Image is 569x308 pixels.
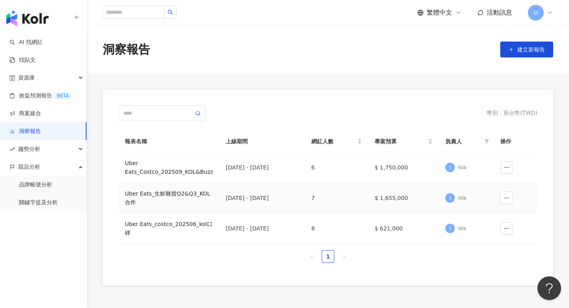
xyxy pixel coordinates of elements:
[305,131,368,152] th: 網紅人數
[18,140,40,158] span: 趨勢分析
[537,276,561,300] iframe: Help Scout Beacon - Open
[484,139,489,144] span: filter
[337,250,350,263] button: right
[427,8,452,17] span: 繁體中文
[6,10,49,26] img: logo
[534,8,538,17] span: U
[9,56,36,64] a: 找貼文
[219,131,305,152] th: 上線期間
[226,163,298,172] div: [DATE] - [DATE]
[306,250,318,263] li: Previous Page
[125,189,213,207] a: Uber Eats_生鮮雜貨Q2&Q3_KOL合作
[458,225,466,232] div: Isla
[18,69,35,87] span: 資源庫
[9,92,72,100] a: 效益預測報告BETA
[341,255,346,259] span: right
[449,163,451,172] span: I
[368,183,439,213] td: $ 1,655,000
[9,38,43,46] a: searchAI 找網紅
[305,183,368,213] td: 7
[445,137,481,146] span: 負責人
[9,127,41,135] a: 洞察報告
[449,194,451,202] span: I
[487,9,512,16] span: 活動訊息
[368,213,439,244] td: $ 621,000
[103,41,150,58] div: 洞察報告
[517,46,545,53] span: 建立新報告
[458,164,466,171] div: Isla
[119,131,219,152] th: 報表名稱
[487,109,537,117] div: 幣別 ： 新台幣 ( TWD )
[368,131,439,152] th: 專案預算
[375,137,427,146] span: 專案預算
[500,42,553,57] button: 建立新報告
[9,110,41,118] a: 商案媒合
[306,250,318,263] button: left
[337,250,350,263] li: Next Page
[449,224,451,233] span: I
[483,135,491,147] span: filter
[226,194,298,202] div: [DATE] - [DATE]
[125,159,213,176] a: Uber Eats_Costco_202509_KOL&Buzz
[18,158,40,176] span: 競品分析
[19,181,52,189] a: 品牌帳號分析
[305,152,368,183] td: 6
[168,10,173,15] span: search
[226,224,298,233] div: [DATE] - [DATE]
[310,255,315,259] span: left
[368,152,439,183] td: $ 1,750,000
[322,251,334,262] a: 1
[19,199,58,207] a: 關鍵字提及分析
[458,195,466,202] div: Isla
[494,131,537,152] th: 操作
[311,137,356,146] span: 網紅人數
[9,146,15,152] span: rise
[125,220,213,237] a: Uber Eats_costco_202506_kol口碑
[305,213,368,244] td: 8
